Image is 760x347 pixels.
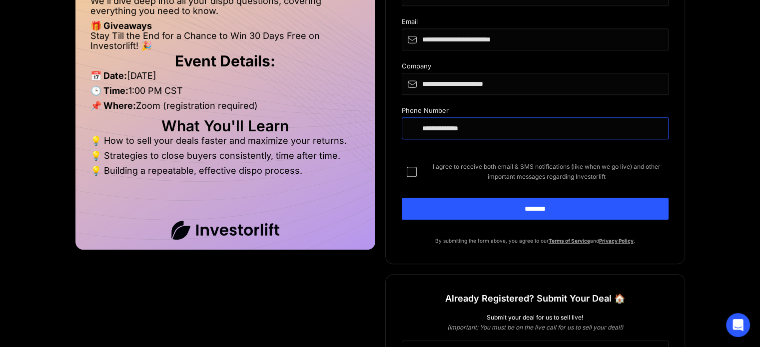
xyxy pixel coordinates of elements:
[402,313,669,323] div: Submit your deal for us to sell live!
[402,107,669,117] div: Phone Number
[90,71,360,86] li: [DATE]
[90,121,360,131] h2: What You'll Learn
[90,20,152,31] strong: 🎁 Giveaways
[90,85,128,96] strong: 🕒 Time:
[90,86,360,101] li: 1:00 PM CST
[90,31,360,51] li: Stay Till the End for a Chance to Win 30 Days Free on Investorlift! 🎉
[549,238,590,244] a: Terms of Service
[726,313,750,337] div: Open Intercom Messenger
[599,238,634,244] a: Privacy Policy
[402,18,669,28] div: Email
[90,151,360,166] li: 💡 Strategies to close buyers consistently, time after time.
[90,101,360,116] li: Zoom (registration required)
[90,70,127,81] strong: 📅 Date:
[90,136,360,151] li: 💡 How to sell your deals faster and maximize your returns.
[90,166,360,176] li: 💡 Building a repeatable, effective dispo process.
[425,162,669,182] span: I agree to receive both email & SMS notifications (like when we go live) and other important mess...
[175,52,275,70] strong: Event Details:
[90,100,136,111] strong: 📌 Where:
[402,236,669,246] p: By submitting the form above, you agree to our and .
[447,324,623,331] em: (Important: You must be on the live call for us to sell your deal!)
[445,290,625,308] h1: Already Registered? Submit Your Deal 🏠
[402,62,669,73] div: Company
